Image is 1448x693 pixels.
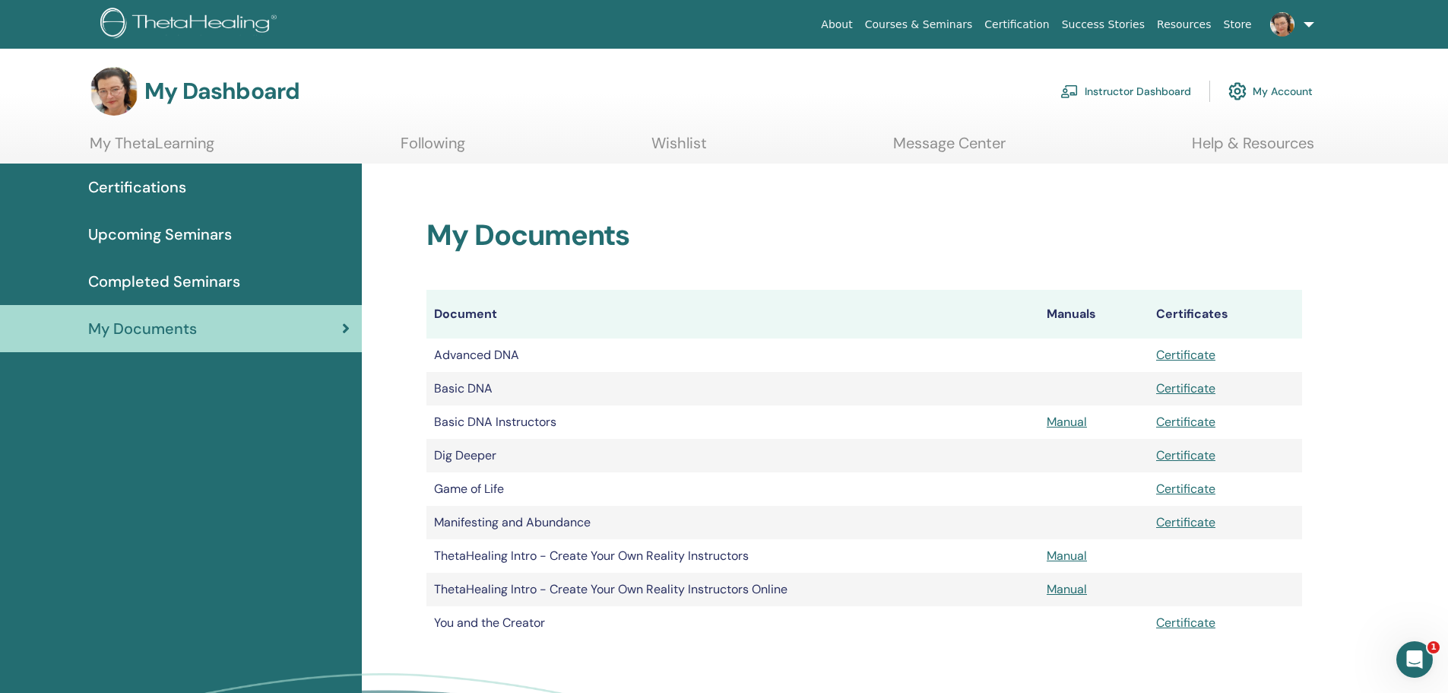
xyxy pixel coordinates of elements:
a: My Account [1228,75,1313,108]
a: Certificate [1156,481,1215,497]
a: Wishlist [651,134,707,164]
td: You and the Creator [426,606,1039,640]
th: Certificates [1149,290,1302,339]
td: Advanced DNA [426,339,1039,372]
th: Document [426,290,1039,339]
img: cog.svg [1228,78,1247,104]
img: default.jpg [1270,12,1294,37]
td: Game of Life [426,472,1039,506]
a: Certificate [1156,414,1215,430]
span: Certifications [88,176,186,199]
a: Manual [1047,581,1087,597]
td: Manifesting and Abundance [426,506,1039,539]
td: Dig Deeper [426,439,1039,472]
td: Basic DNA Instructors [426,405,1039,439]
h3: My Dashboard [144,78,299,105]
th: Manuals [1039,290,1149,339]
span: Completed Seminars [88,270,240,293]
a: Certificate [1156,380,1215,396]
a: Message Center [893,134,1006,164]
a: My ThetaLearning [90,134,214,164]
a: Certificate [1156,447,1215,463]
a: Manual [1047,414,1087,430]
iframe: Intercom live chat [1396,641,1433,678]
span: Upcoming Seminars [88,223,232,246]
span: 1 [1427,641,1440,653]
a: Store [1218,11,1258,39]
td: ThetaHealing Intro - Create Your Own Reality Instructors Online [426,573,1039,606]
img: default.jpg [90,67,138,116]
img: chalkboard-teacher.svg [1060,84,1079,98]
a: Success Stories [1056,11,1151,39]
a: Certification [978,11,1055,39]
a: Manual [1047,548,1087,564]
span: My Documents [88,317,197,340]
a: Certificate [1156,514,1215,530]
a: About [815,11,858,39]
a: Instructor Dashboard [1060,75,1191,108]
a: Courses & Seminars [859,11,979,39]
a: Resources [1151,11,1218,39]
a: Certificate [1156,615,1215,631]
td: ThetaHealing Intro - Create Your Own Reality Instructors [426,539,1039,573]
a: Certificate [1156,347,1215,363]
td: Basic DNA [426,372,1039,405]
a: Following [401,134,465,164]
img: logo.png [100,8,282,42]
a: Help & Resources [1192,134,1314,164]
h2: My Documents [426,218,1302,253]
